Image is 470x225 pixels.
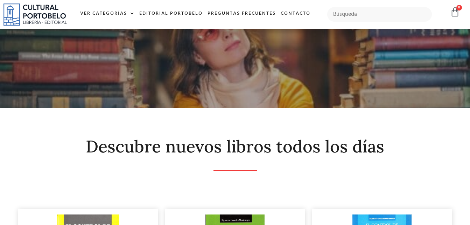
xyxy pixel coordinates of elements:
a: Contacto [278,6,313,21]
input: Búsqueda [327,7,432,22]
h2: Descubre nuevos libros todos los días [18,137,452,156]
a: Preguntas frecuentes [205,6,278,21]
span: 0 [456,5,462,11]
a: Editorial Portobelo [137,6,205,21]
a: 0 [450,7,460,17]
a: Ver Categorías [78,6,137,21]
